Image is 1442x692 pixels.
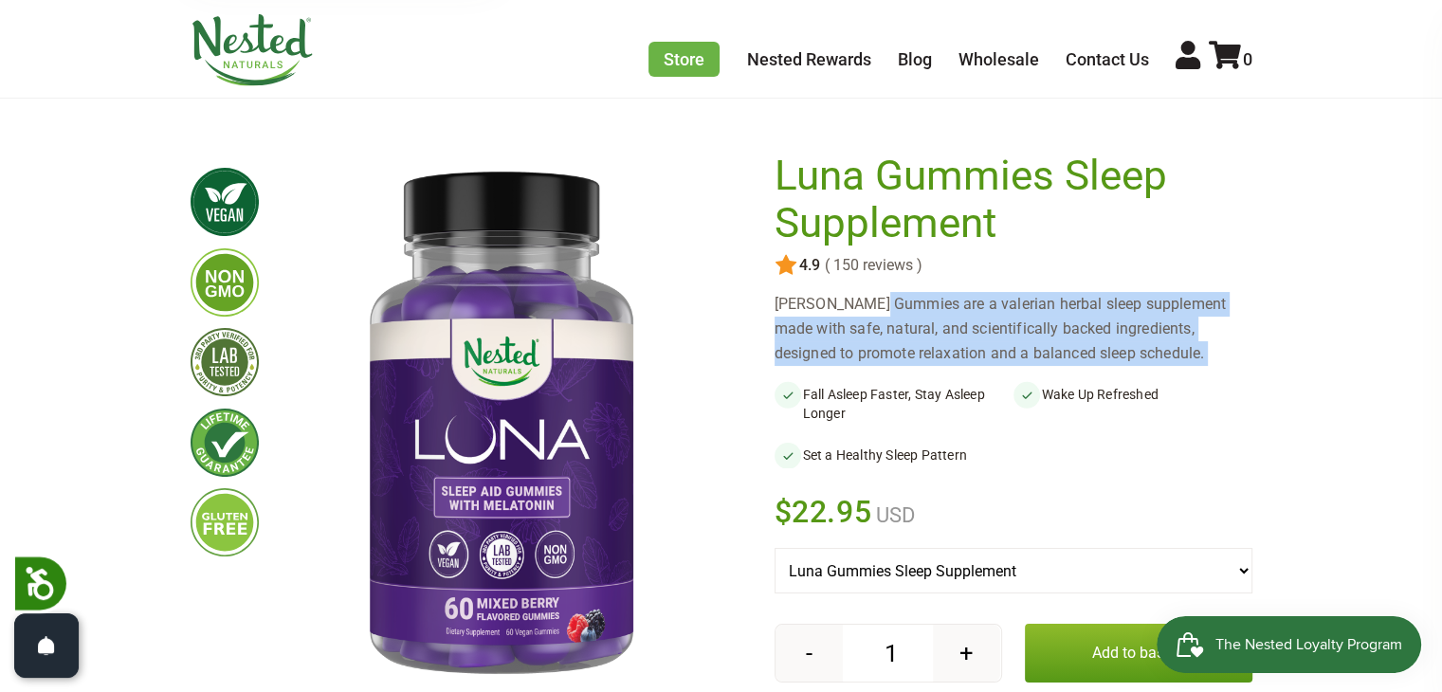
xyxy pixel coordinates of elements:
a: Blog [898,49,932,69]
a: Nested Rewards [747,49,871,69]
li: Wake Up Refreshed [1013,381,1252,427]
span: $22.95 [775,491,872,533]
img: vegan [191,168,259,236]
button: + [933,625,1000,682]
img: gmofree [191,248,259,317]
button: Add to basket [1025,624,1252,683]
img: thirdpartytested [191,328,259,396]
h1: Luna Gummies Sleep Supplement [775,153,1200,246]
img: lifetimeguarantee [191,409,259,477]
a: 0 [1209,49,1252,69]
span: 0 [1243,49,1252,69]
span: ( 150 reviews ) [820,257,922,274]
button: Open [14,613,79,678]
div: [PERSON_NAME] Gummies are a valerian herbal sleep supplement made with safe, natural, and scienti... [775,292,1252,366]
img: glutenfree [191,488,259,556]
span: USD [871,503,915,527]
span: 4.9 [797,257,820,274]
a: Wholesale [958,49,1039,69]
a: Contact Us [1066,49,1149,69]
button: - [776,625,843,682]
a: Store [648,42,720,77]
li: Fall Asleep Faster, Stay Asleep Longer [775,381,1013,427]
img: Nested Naturals [191,14,314,86]
li: Set a Healthy Sleep Pattern [775,442,1013,468]
iframe: Button to open loyalty program pop-up [1157,616,1423,673]
img: star.svg [775,254,797,277]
